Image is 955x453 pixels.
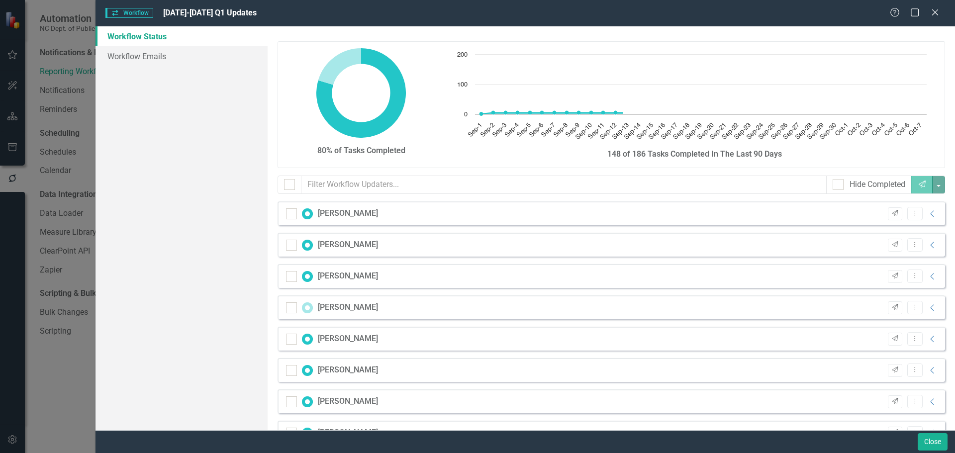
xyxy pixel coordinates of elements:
[515,110,519,114] path: Sep-4, 4. Tasks Completed.
[684,122,703,141] text: Sep-19
[611,122,630,141] text: Sep-13
[859,122,874,137] text: Oct-3
[721,122,740,141] text: Sep-22
[105,8,153,18] span: Workflow
[918,433,948,451] button: Close
[733,122,752,141] text: Sep-23
[452,49,937,149] div: Chart. Highcharts interactive chart.
[491,110,495,114] path: Sep-2, 4. Tasks Completed.
[818,122,837,141] text: Sep-30
[883,122,898,137] text: Oct-5
[907,122,923,137] text: Oct-7
[834,122,850,137] text: Oct-1
[589,110,593,114] path: Sep-10, 4. Tasks Completed.
[318,208,378,219] div: [PERSON_NAME]
[318,364,378,376] div: [PERSON_NAME]
[516,122,532,138] text: Sep-5
[457,52,468,58] text: 200
[565,110,569,114] path: Sep-8, 4. Tasks Completed.
[565,122,581,138] text: Sep-9
[318,333,378,345] div: [PERSON_NAME]
[587,122,605,140] text: Sep-11
[528,110,532,114] path: Sep-5, 4. Tasks Completed.
[607,149,782,159] strong: 148 of 186 Tasks Completed In The Last 90 Days
[745,122,764,141] text: Sep-24
[806,122,825,141] text: Sep-29
[503,122,520,138] text: Sep-4
[847,122,862,137] text: Oct-2
[464,111,468,118] text: 0
[574,122,593,141] text: Sep-10
[318,271,378,282] div: [PERSON_NAME]
[301,176,827,194] input: Filter Workflow Updaters...
[576,110,580,114] path: Sep-9, 4. Tasks Completed.
[452,49,932,149] svg: Interactive chart
[95,26,268,46] a: Workflow Status
[850,179,905,190] div: Hide Completed
[540,110,544,114] path: Sep-6, 4. Tasks Completed.
[709,122,728,141] text: Sep-21
[318,302,378,313] div: [PERSON_NAME]
[601,110,605,114] path: Sep-11, 4. Tasks Completed.
[648,122,667,141] text: Sep-16
[457,82,468,88] text: 100
[635,122,654,141] text: Sep-15
[552,122,569,138] text: Sep-8
[95,46,268,66] a: Workflow Emails
[317,146,405,155] strong: 80% of Tasks Completed
[491,122,508,138] text: Sep-3
[871,122,886,137] text: Oct-4
[467,122,483,138] text: Sep-1
[660,122,678,141] text: Sep-17
[758,122,776,141] text: Sep-25
[794,122,813,141] text: Sep-28
[895,122,911,137] text: Oct-6
[552,110,556,114] path: Sep-7, 4. Tasks Completed.
[623,122,642,141] text: Sep-14
[672,122,691,141] text: Sep-18
[163,8,257,17] span: [DATE]-[DATE] Q1 Updates
[540,122,557,138] text: Sep-7
[599,122,618,141] text: Sep-12
[479,122,495,138] text: Sep-2
[318,396,378,407] div: [PERSON_NAME]
[696,122,715,141] text: Sep-20
[782,122,801,141] text: Sep-27
[318,427,378,439] div: [PERSON_NAME]
[528,122,544,138] text: Sep-6
[613,110,617,114] path: Sep-12, 4. Tasks Completed.
[318,239,378,251] div: [PERSON_NAME]
[769,122,788,141] text: Sep-26
[503,110,507,114] path: Sep-3, 4. Tasks Completed.
[479,112,483,116] path: Sep-1, 0. Tasks Completed.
